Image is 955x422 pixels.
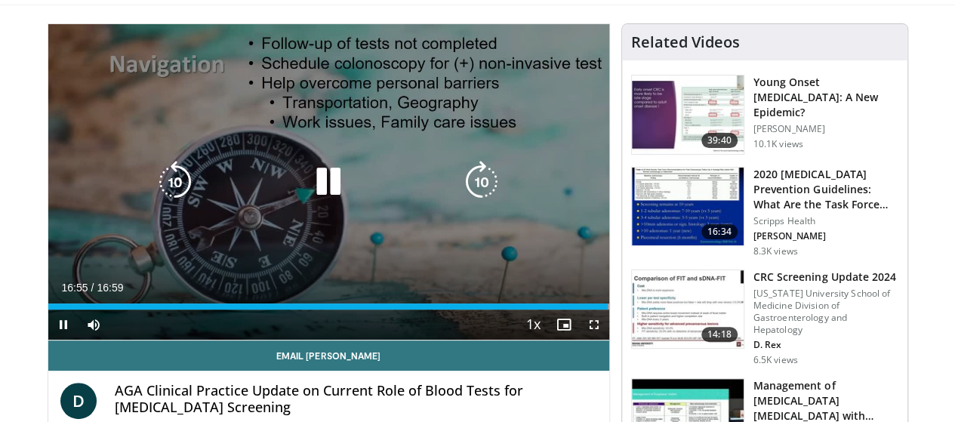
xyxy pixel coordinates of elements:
[48,24,609,340] video-js: Video Player
[753,75,898,120] h3: Young Onset [MEDICAL_DATA]: A New Epidemic?
[631,167,898,257] a: 16:34 2020 [MEDICAL_DATA] Prevention Guidelines: What Are the Task Force Rec… Scripps Health [PER...
[631,33,740,51] h4: Related Videos
[115,383,597,415] h4: AGA Clinical Practice Update on Current Role of Blood Tests for [MEDICAL_DATA] Screening
[632,168,744,246] img: 1ac37fbe-7b52-4c81-8c6c-a0dd688d0102.150x105_q85_crop-smart_upscale.jpg
[579,310,609,340] button: Fullscreen
[48,340,609,371] a: Email [PERSON_NAME]
[753,270,898,285] h3: CRC Screening Update 2024
[632,270,744,349] img: 91500494-a7c6-4302-a3df-6280f031e251.150x105_q85_crop-smart_upscale.jpg
[79,310,109,340] button: Mute
[701,327,738,342] span: 14:18
[60,383,97,419] a: D
[549,310,579,340] button: Enable picture-in-picture mode
[91,282,94,294] span: /
[48,310,79,340] button: Pause
[753,215,898,227] p: Scripps Health
[753,138,803,150] p: 10.1K views
[519,310,549,340] button: Playback Rate
[753,167,898,212] h3: 2020 [MEDICAL_DATA] Prevention Guidelines: What Are the Task Force Rec…
[753,123,898,135] p: [PERSON_NAME]
[48,303,609,310] div: Progress Bar
[97,282,123,294] span: 16:59
[753,354,798,366] p: 6.5K views
[753,288,898,336] p: [US_STATE] University School of Medicine Division of Gastroenterology and Hepatology
[753,245,798,257] p: 8.3K views
[632,75,744,154] img: b23cd043-23fa-4b3f-b698-90acdd47bf2e.150x105_q85_crop-smart_upscale.jpg
[631,270,898,366] a: 14:18 CRC Screening Update 2024 [US_STATE] University School of Medicine Division of Gastroentero...
[701,133,738,148] span: 39:40
[62,282,88,294] span: 16:55
[701,224,738,239] span: 16:34
[753,339,898,351] p: D. Rex
[631,75,898,155] a: 39:40 Young Onset [MEDICAL_DATA]: A New Epidemic? [PERSON_NAME] 10.1K views
[753,230,898,242] p: [PERSON_NAME]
